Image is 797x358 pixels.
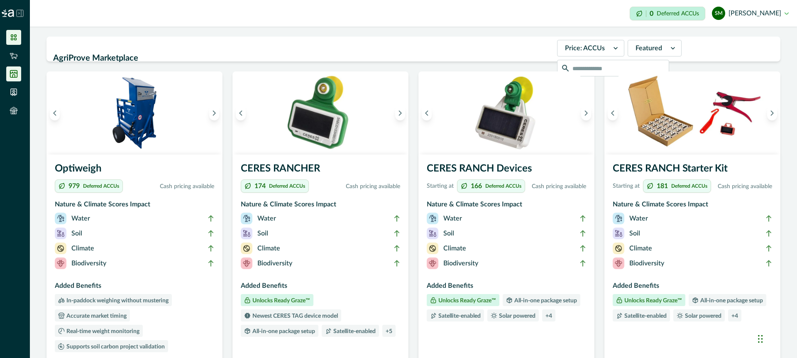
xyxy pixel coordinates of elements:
[443,243,466,253] p: Climate
[714,182,772,191] p: Cash pricing available
[485,184,521,189] p: Deferred ACCUs
[427,161,586,179] h3: CERES RANCH Devices
[68,183,80,189] p: 979
[251,313,338,319] p: Newest CERES TAG device model
[53,50,552,66] h2: AgriProve Marketplace
[257,258,292,268] p: Biodiversity
[257,213,276,223] p: Water
[437,313,481,319] p: Satellite-enabled
[55,161,214,179] h3: Optiweigh
[427,281,586,294] h3: Added Benefits
[65,344,165,350] p: Supports soil carbon project validation
[236,105,246,120] button: Previous image
[699,298,763,304] p: All-in-one package setup
[71,258,106,268] p: Biodiversity
[269,184,305,189] p: Deferred ACCUs
[443,228,454,238] p: Soil
[683,313,721,319] p: Solar powered
[2,10,14,17] img: Logo
[581,105,591,120] button: Next image
[232,71,408,154] img: A single CERES RANCHER device
[650,10,653,17] p: 0
[257,243,280,253] p: Climate
[241,281,400,294] h3: Added Benefits
[497,313,535,319] p: Solar powered
[657,10,699,17] p: Deferred ACCUs
[545,313,552,319] p: + 4
[251,329,315,334] p: All-in-one package setup
[613,199,772,213] h3: Nature & Climate Scores Impact
[422,105,432,120] button: Previous image
[55,199,214,213] h3: Nature & Climate Scores Impact
[604,71,780,154] img: A CERES RANCH starter kit
[332,329,376,334] p: Satellite-enabled
[767,105,777,120] button: Next image
[257,228,268,238] p: Soil
[608,105,618,120] button: Previous image
[443,258,478,268] p: Biodiversity
[755,318,797,358] iframe: Chat Widget
[712,3,789,23] button: Steve Le Moenic[PERSON_NAME]
[386,329,392,334] p: + 5
[65,329,139,334] p: Real-time weight monitoring
[312,182,400,191] p: Cash pricing available
[629,258,664,268] p: Biodiversity
[471,183,482,189] p: 166
[83,184,119,189] p: Deferred ACCUs
[528,182,586,191] p: Cash pricing available
[241,199,400,213] h3: Nature & Climate Scores Impact
[613,281,772,294] h3: Added Benefits
[50,105,60,120] button: Previous image
[437,298,496,304] p: Unlocks Ready Graze™
[629,243,652,253] p: Climate
[731,313,738,319] p: + 4
[71,243,94,253] p: Climate
[629,213,648,223] p: Water
[209,105,219,120] button: Next image
[126,182,214,191] p: Cash pricing available
[758,326,763,351] div: Drag
[623,313,667,319] p: Satellite-enabled
[65,298,169,304] p: In-paddock weighing without mustering
[427,199,586,213] h3: Nature & Climate Scores Impact
[427,182,454,191] p: Starting at
[443,213,462,223] p: Water
[623,298,682,304] p: Unlocks Ready Graze™
[71,228,82,238] p: Soil
[513,298,577,304] p: All-in-one package setup
[55,281,214,294] h3: Added Benefits
[254,183,266,189] p: 174
[46,71,222,154] img: An Optiweigh unit
[251,298,310,304] p: Unlocks Ready Graze™
[629,228,640,238] p: Soil
[657,183,668,189] p: 181
[613,182,640,191] p: Starting at
[613,161,772,179] h3: CERES RANCH Starter Kit
[241,161,400,179] h3: CERES RANCHER
[418,71,594,154] img: A single CERES RANCH device
[395,105,405,120] button: Next image
[671,184,707,189] p: Deferred ACCUs
[65,313,127,319] p: Accurate market timing
[71,213,90,223] p: Water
